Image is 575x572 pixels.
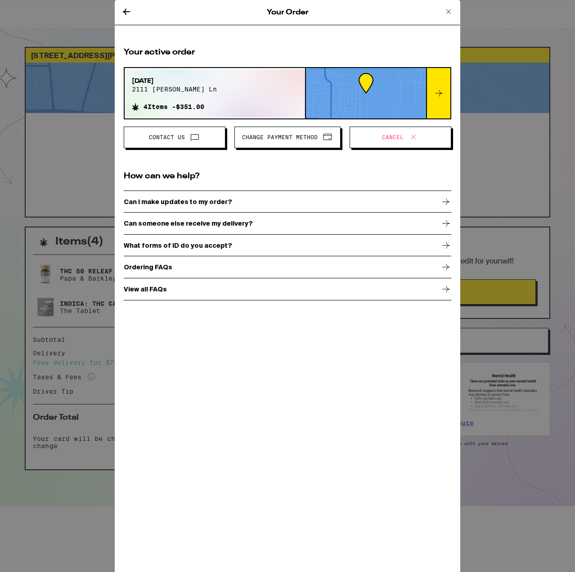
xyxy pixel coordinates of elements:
[124,286,167,293] p: View all FAQs
[124,220,253,227] p: Can someone else receive my delivery?
[124,191,451,213] a: Can I make updates to my order?
[350,127,451,148] button: Cancel
[5,6,65,14] span: Hi. Need any help?
[144,103,204,110] span: 4 Items - $351.00
[124,47,451,58] h2: Your active order
[124,263,172,271] p: Ordering FAQs
[124,242,232,249] p: What forms of ID do you accept?
[242,135,318,140] span: Change Payment Method
[149,135,185,140] span: Contact Us
[234,127,341,148] button: Change Payment Method
[124,171,451,182] h2: How can we help?
[124,257,451,279] a: Ordering FAQs
[382,135,404,140] span: Cancel
[124,213,451,235] a: Can someone else receive my delivery?
[132,77,217,86] span: [DATE]
[132,86,217,93] span: 2111 [PERSON_NAME] ln
[124,235,451,257] a: What forms of ID do you accept?
[124,127,225,148] button: Contact Us
[124,278,451,300] a: View all FAQs
[124,198,232,205] p: Can I make updates to my order?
